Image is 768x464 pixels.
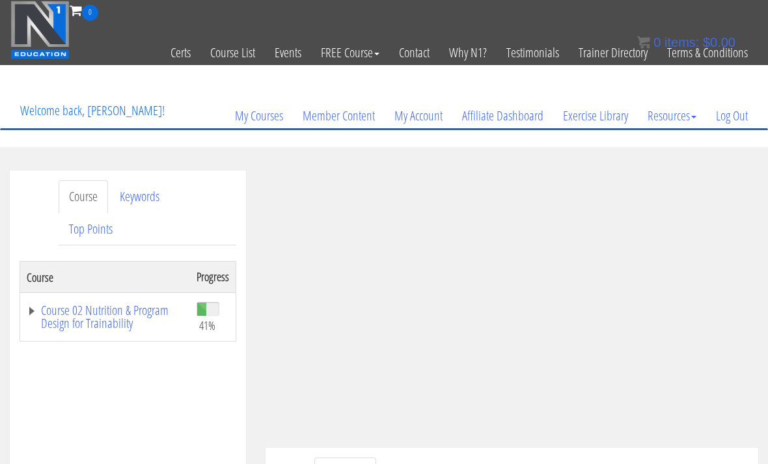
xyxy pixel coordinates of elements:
a: Events [265,21,311,85]
a: 0 items: $0.00 [637,35,735,49]
a: Testimonials [497,21,569,85]
a: Course 02 Nutrition & Program Design for Trainability [27,304,184,330]
span: 0 [653,35,661,49]
span: items: [665,35,699,49]
span: 0 [82,5,98,21]
a: Certs [161,21,200,85]
span: $ [703,35,710,49]
img: n1-education [10,1,70,59]
a: Trainer Directory [569,21,657,85]
a: Terms & Conditions [657,21,758,85]
a: Why N1? [439,21,497,85]
a: Keywords [109,180,170,213]
bdi: 0.00 [703,35,735,49]
a: Log Out [706,85,758,147]
a: Course List [200,21,265,85]
a: Affiliate Dashboard [452,85,553,147]
a: Resources [638,85,706,147]
a: Exercise Library [553,85,638,147]
img: icon11.png [637,36,650,49]
a: 0 [70,1,98,19]
a: Member Content [293,85,385,147]
a: FREE Course [311,21,389,85]
th: Course [20,262,191,293]
a: My Courses [225,85,293,147]
p: Welcome back, [PERSON_NAME]! [10,85,174,137]
a: Course [59,180,108,213]
span: 41% [199,318,215,333]
a: Contact [389,21,439,85]
th: Progress [190,262,236,293]
a: Top Points [59,213,123,246]
a: My Account [385,85,452,147]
